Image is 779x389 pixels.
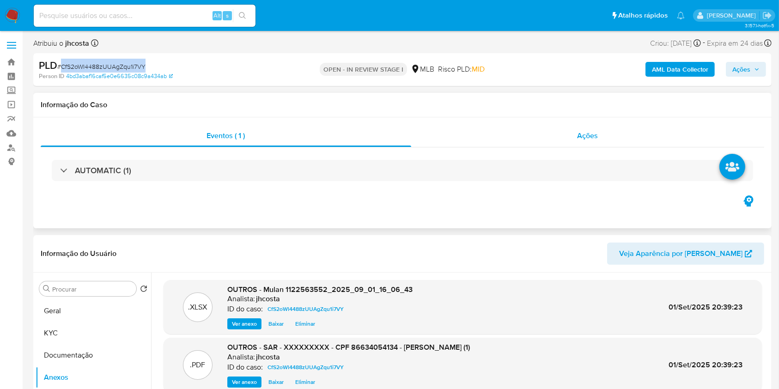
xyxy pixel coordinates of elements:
[295,319,315,328] span: Eliminar
[226,11,229,20] span: s
[264,377,288,388] button: Baixar
[438,64,485,74] span: Risco PLD:
[291,318,320,329] button: Eliminar
[140,285,147,295] button: Retornar ao pedido padrão
[295,377,315,387] span: Eliminar
[652,62,708,77] b: AML Data Collector
[66,72,173,80] a: 4bd3abaf16caf5e0e6635c08c9a434ab
[227,363,263,372] p: ID do caso:
[41,100,764,109] h1: Informação do Caso
[268,362,344,373] span: CfS2oWl4488zUUAgZqu1i7VY
[75,165,131,176] h3: AUTOMATIC (1)
[36,322,151,344] button: KYC
[34,10,256,22] input: Pesquise usuários ou casos...
[268,304,344,315] span: CfS2oWl4488zUUAgZqu1i7VY
[43,285,50,292] button: Procurar
[227,318,262,329] button: Ver anexo
[232,377,257,387] span: Ver anexo
[619,243,742,265] span: Veja Aparência por [PERSON_NAME]
[578,130,598,141] span: Ações
[256,294,280,304] h6: jhcosta
[227,342,470,353] span: OUTROS - SAR - XXXXXXXXX - CPF 86634054134 - [PERSON_NAME] (1)
[703,37,705,49] span: -
[52,285,133,293] input: Procurar
[36,300,151,322] button: Geral
[52,160,753,181] div: AUTOMATIC (1)
[320,63,407,76] p: OPEN - IN REVIEW STAGE I
[227,284,413,295] span: OUTROS - Mulan 1122563552_2025_09_01_16_06_43
[264,362,347,373] a: CfS2oWl4488zUUAgZqu1i7VY
[39,72,64,80] b: Person ID
[264,304,347,315] a: CfS2oWl4488zUUAgZqu1i7VY
[707,11,759,20] p: jhonata.costa@mercadolivre.com
[189,302,207,312] p: .XLSX
[669,359,742,370] span: 01/Set/2025 20:39:23
[227,294,255,304] p: Analista:
[207,130,245,141] span: Eventos ( 1 )
[726,62,766,77] button: Ações
[650,37,701,49] div: Criou: [DATE]
[227,377,262,388] button: Ver anexo
[33,38,89,49] span: Atribuiu o
[762,11,772,20] a: Sair
[63,38,89,49] b: jhcosta
[411,64,434,74] div: MLB
[57,62,146,71] span: # CfS2oWl4488zUUAgZqu1i7VY
[472,64,485,74] span: MID
[291,377,320,388] button: Eliminar
[268,377,284,387] span: Baixar
[41,249,116,258] h1: Informação do Usuário
[707,38,763,49] span: Expira em 24 dias
[677,12,685,19] a: Notificações
[213,11,221,20] span: Alt
[256,353,280,362] h6: jhcosta
[732,62,750,77] span: Ações
[232,319,257,328] span: Ver anexo
[618,11,668,20] span: Atalhos rápidos
[36,366,151,389] button: Anexos
[268,319,284,328] span: Baixar
[669,302,742,312] span: 01/Set/2025 20:39:23
[233,9,252,22] button: search-icon
[227,353,255,362] p: Analista:
[645,62,715,77] button: AML Data Collector
[190,360,206,370] p: .PDF
[36,344,151,366] button: Documentação
[607,243,764,265] button: Veja Aparência por [PERSON_NAME]
[39,58,57,73] b: PLD
[264,318,288,329] button: Baixar
[227,304,263,314] p: ID do caso:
